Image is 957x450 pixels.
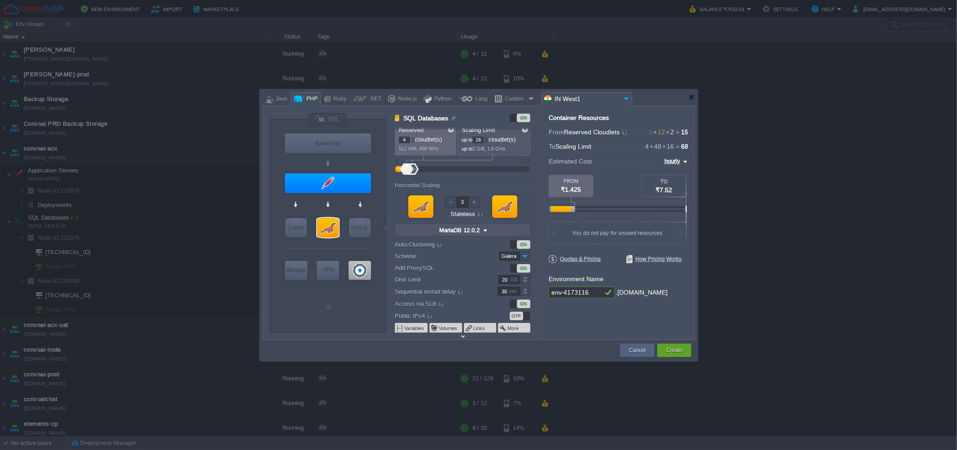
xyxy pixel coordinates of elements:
[626,255,682,263] span: How Pricing Works
[404,325,425,332] button: Variables
[549,255,601,263] span: Quotas & Pricing
[395,275,486,284] label: Disk Limit
[395,182,442,189] div: Horizontal Scaling
[561,186,581,193] span: ₹1.425
[472,146,506,151] span: 2 GiB, 1.6 GHz
[349,218,371,238] div: NoSQL
[517,240,530,249] div: ON
[317,261,339,280] div: Elastic VPS
[285,298,371,316] div: Create New Layer
[549,275,603,282] label: Environment Name
[317,218,339,238] div: SQL Databases
[462,127,495,133] span: Scaling Limit
[285,133,371,153] div: Balancing
[629,346,646,355] button: Cancel
[666,346,682,355] button: Create
[510,312,523,320] div: OFF
[395,299,486,309] label: Access via SLB
[473,325,486,332] button: Links
[661,143,674,150] span: 16
[642,179,686,184] div: TO
[502,93,527,106] div: Custom
[331,93,346,106] div: Ruby
[549,115,609,121] div: Container Resources
[555,143,591,150] span: Scaling Limit
[510,275,519,284] div: GB
[652,128,658,136] span: +
[681,143,688,150] span: 68
[509,287,519,296] div: sec
[661,143,667,150] span: +
[399,146,439,151] span: 512 MiB, 400 MHz
[462,146,472,151] span: up to
[439,325,458,332] button: Volumes
[285,173,371,193] div: Application Servers
[367,93,381,106] div: .NET
[549,178,594,184] div: FROM
[517,300,530,308] div: ON
[652,128,665,136] span: 12
[395,311,486,321] label: Public IPv4
[395,239,486,249] label: Auto-Clustering
[395,93,417,106] div: Node.js
[432,93,451,106] div: Python
[349,218,371,238] div: NoSQL Databases
[674,128,681,136] span: =
[273,93,287,106] div: Java
[521,159,529,164] div: 512
[649,143,661,150] span: 48
[517,114,530,122] div: ON
[665,128,674,136] span: 2
[681,128,688,136] span: 15
[616,287,668,299] div: .[DOMAIN_NAME]
[665,128,670,136] span: +
[285,133,371,153] div: Load Balancer
[549,128,564,136] span: From
[656,186,673,194] span: ₹7.52
[549,156,592,166] span: Estimated Cost
[399,134,453,143] p: cloudlet(s)
[317,261,339,279] div: VPS
[649,128,652,136] span: 1
[285,261,307,280] div: Storage Containers
[649,143,654,150] span: +
[304,93,318,106] div: PHP
[517,264,530,273] div: ON
[395,287,486,296] label: Sequential restart delay
[285,261,307,279] div: Storage
[549,143,555,150] span: To
[395,159,398,164] div: 0
[564,128,628,136] span: Reserved Cloudlets
[645,143,649,150] span: 4
[472,93,488,106] div: Lang
[507,325,520,332] button: More
[395,263,463,273] label: Add ProxySQL
[349,261,371,280] div: ProxySQL
[674,143,681,150] span: =
[462,137,472,142] span: up to
[285,218,307,238] div: Cache
[399,127,424,133] span: Reserved
[395,251,463,261] label: Scheme
[462,134,527,143] p: cloudlet(s)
